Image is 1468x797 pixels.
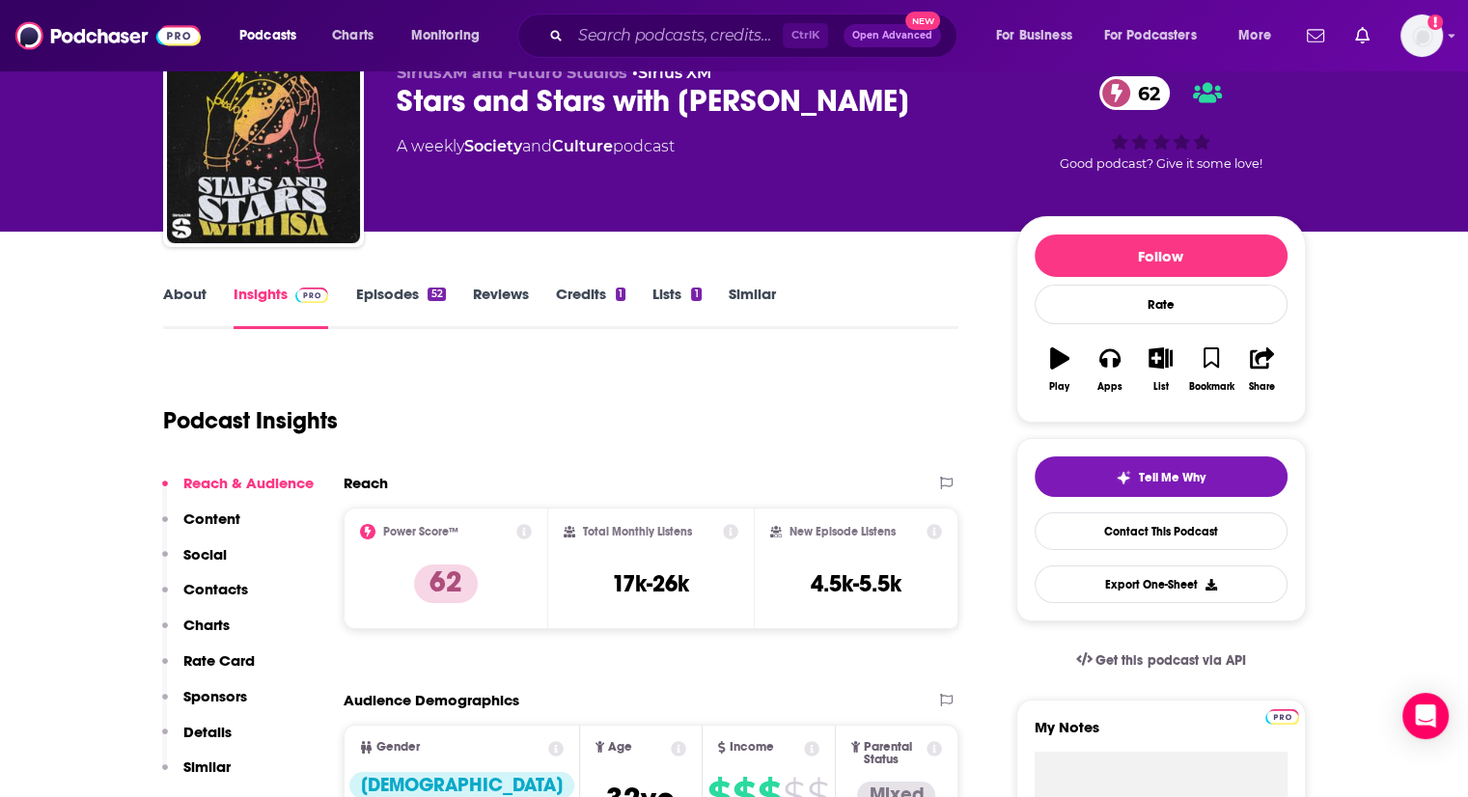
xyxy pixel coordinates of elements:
[234,285,329,329] a: InsightsPodchaser Pro
[1035,512,1288,550] a: Contact This Podcast
[1035,335,1085,404] button: Play
[167,50,360,243] img: Stars and Stars with Isa
[729,285,776,329] a: Similar
[652,285,701,329] a: Lists1
[162,616,230,651] button: Charts
[852,31,932,41] span: Open Advanced
[616,288,625,301] div: 1
[983,20,1096,51] button: open menu
[295,288,329,303] img: Podchaser Pro
[1249,381,1275,393] div: Share
[1060,156,1262,171] span: Good podcast? Give it some love!
[319,20,385,51] a: Charts
[1035,285,1288,324] div: Rate
[1092,20,1225,51] button: open menu
[811,569,901,598] h3: 4.5k-5.5k
[162,545,227,581] button: Social
[183,723,232,741] p: Details
[1400,14,1443,57] button: Show profile menu
[1049,381,1069,393] div: Play
[583,525,692,538] h2: Total Monthly Listens
[522,137,552,155] span: and
[344,474,388,492] h2: Reach
[397,64,627,82] span: SiriusXM and Futuro Studios
[1139,470,1205,485] span: Tell Me Why
[183,580,248,598] p: Contacts
[789,525,896,538] h2: New Episode Listens
[612,569,689,598] h3: 17k-26k
[1427,14,1443,30] svg: Add a profile image
[397,135,675,158] div: A weekly podcast
[162,580,248,616] button: Contacts
[428,288,445,301] div: 52
[163,406,338,435] h1: Podcast Insights
[1119,76,1170,110] span: 62
[905,12,940,30] span: New
[1265,706,1299,725] a: Pro website
[1135,335,1185,404] button: List
[730,741,774,754] span: Income
[1061,637,1261,684] a: Get this podcast via API
[163,285,207,329] a: About
[996,22,1072,49] span: For Business
[162,651,255,687] button: Rate Card
[183,651,255,670] p: Rate Card
[464,137,522,155] a: Society
[1116,470,1131,485] img: tell me why sparkle
[1238,22,1271,49] span: More
[15,17,201,54] img: Podchaser - Follow, Share and Rate Podcasts
[383,525,458,538] h2: Power Score™
[1347,19,1377,52] a: Show notifications dropdown
[1085,335,1135,404] button: Apps
[783,23,828,48] span: Ctrl K
[570,20,783,51] input: Search podcasts, credits, & more...
[183,545,227,563] p: Social
[183,616,230,634] p: Charts
[556,285,625,329] a: Credits1
[1225,20,1295,51] button: open menu
[332,22,374,49] span: Charts
[411,22,480,49] span: Monitoring
[1097,381,1122,393] div: Apps
[1035,565,1288,603] button: Export One-Sheet
[608,741,632,754] span: Age
[1153,381,1169,393] div: List
[536,14,976,58] div: Search podcasts, credits, & more...
[1265,709,1299,725] img: Podchaser Pro
[1035,456,1288,497] button: tell me why sparkleTell Me Why
[1400,14,1443,57] img: User Profile
[1188,381,1233,393] div: Bookmark
[473,285,529,329] a: Reviews
[632,64,711,82] span: •
[376,741,420,754] span: Gender
[344,691,519,709] h2: Audience Demographics
[1400,14,1443,57] span: Logged in as ereardon
[691,288,701,301] div: 1
[162,474,314,509] button: Reach & Audience
[844,24,941,47] button: Open AdvancedNew
[1035,234,1288,277] button: Follow
[1095,652,1245,669] span: Get this podcast via API
[183,687,247,705] p: Sponsors
[1299,19,1332,52] a: Show notifications dropdown
[638,64,711,82] a: Sirius XM
[162,723,232,758] button: Details
[414,564,478,603] p: 62
[183,757,231,776] p: Similar
[1016,64,1306,183] div: 62Good podcast? Give it some love!
[239,22,296,49] span: Podcasts
[183,509,240,528] p: Content
[1099,76,1170,110] a: 62
[864,741,924,766] span: Parental Status
[1104,22,1197,49] span: For Podcasters
[162,509,240,545] button: Content
[183,474,314,492] p: Reach & Audience
[226,20,321,51] button: open menu
[355,285,445,329] a: Episodes52
[1186,335,1236,404] button: Bookmark
[1035,718,1288,752] label: My Notes
[162,757,231,793] button: Similar
[552,137,613,155] a: Culture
